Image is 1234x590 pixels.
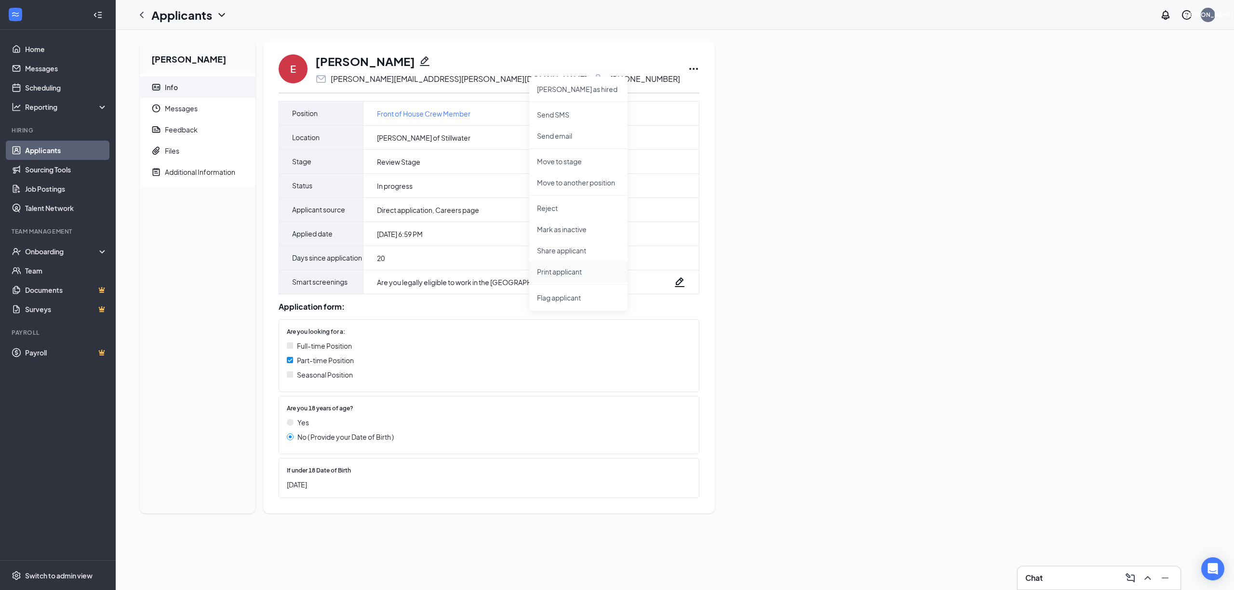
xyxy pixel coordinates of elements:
p: Send email [537,131,620,141]
div: Onboarding [25,247,99,256]
svg: Report [151,125,161,134]
svg: Collapse [93,10,103,20]
div: Switch to admin view [25,571,93,580]
svg: Pencil [419,55,430,67]
p: Share applicant [537,246,620,255]
p: Mark as inactive [537,224,620,234]
svg: Notifications [1160,9,1171,21]
svg: Minimize [1159,572,1171,584]
a: SurveysCrown [25,300,107,319]
svg: Ellipses [688,63,699,75]
a: Scheduling [25,78,107,97]
span: If under 18 Date of Birth [287,466,351,475]
h3: Chat [1025,573,1043,583]
a: ContactCardInfo [140,77,255,98]
p: Send SMS [537,110,620,119]
p: Print applicant [537,267,620,276]
div: Application form: [279,302,699,312]
span: Are you 18 years of age? [287,404,353,413]
svg: WorkstreamLogo [11,10,20,19]
a: NoteActiveAdditional Information [140,161,255,183]
svg: ComposeMessage [1125,572,1136,584]
a: Messages [25,59,107,78]
span: Applicant source [292,198,345,222]
div: Hiring [12,126,106,134]
div: Feedback [165,125,198,134]
div: Payroll [12,328,106,337]
svg: Paperclip [151,146,161,156]
div: [PERSON_NAME][EMAIL_ADDRESS][PERSON_NAME][DOMAIN_NAME] [331,74,587,84]
button: ChevronUp [1140,570,1155,586]
span: Status [292,174,312,197]
span: Location [292,126,320,149]
span: Yes [297,417,309,428]
p: Reject [537,203,620,213]
div: Info [165,82,178,92]
span: 20 [377,253,385,263]
a: Job Postings [25,179,107,198]
span: [PERSON_NAME] of Stillwater [377,133,470,143]
p: Move to stage [537,157,620,166]
svg: UserCheck [12,247,21,256]
div: Reporting [25,102,108,112]
a: Sourcing Tools [25,160,107,179]
div: E [290,62,296,76]
span: Are you looking for a: [287,328,345,337]
span: Applied date [292,222,333,246]
h1: Applicants [151,7,212,23]
span: Flag applicant [537,292,620,303]
span: Review Stage [377,157,420,167]
span: Direct application, Careers page [377,205,479,215]
svg: Clock [151,104,161,113]
span: [DATE] 6:59 PM [377,229,423,239]
a: PaperclipFiles [140,140,255,161]
button: ComposeMessage [1123,570,1138,586]
a: Front of House Crew Member [377,108,470,119]
span: Messages [165,98,248,119]
span: No ( Provide your Date of Birth ) [297,432,394,442]
div: Additional Information [165,167,235,177]
span: Smart screenings [292,270,348,294]
span: Seasonal Position [297,369,353,380]
span: Part-time Position [297,355,354,366]
span: In progress [377,181,413,191]
svg: Phone [595,73,606,85]
div: [PERSON_NAME] [1183,11,1233,19]
a: Home [25,39,107,59]
span: Position [292,102,318,125]
p: [PERSON_NAME] as hired [537,84,620,94]
span: Stage [292,150,311,173]
div: Open Intercom Messenger [1201,557,1224,580]
div: Files [165,146,179,156]
a: DocumentsCrown [25,280,107,300]
span: [DATE] [287,479,682,490]
svg: Settings [12,571,21,580]
div: Team Management [12,227,106,236]
svg: ContactCard [151,82,161,92]
a: Applicants [25,141,107,160]
a: PayrollCrown [25,343,107,362]
a: Team [25,261,107,280]
svg: ChevronLeft [136,9,148,21]
div: [PHONE_NUMBER] [610,74,680,84]
div: Are you legally eligible to work in the [GEOGRAPHIC_DATA]? : [377,277,577,287]
a: ReportFeedback [140,119,255,140]
svg: ChevronDown [216,9,228,21]
svg: Pencil [674,276,685,288]
svg: ChevronUp [1142,572,1154,584]
button: Minimize [1157,570,1173,586]
svg: NoteActive [151,167,161,177]
svg: Email [315,73,327,85]
p: Move to another position [537,178,620,187]
a: ClockMessages [140,98,255,119]
h2: [PERSON_NAME] [140,41,255,73]
svg: QuestionInfo [1181,9,1193,21]
a: Talent Network [25,198,107,218]
span: Full-time Position [297,341,352,351]
svg: Analysis [12,102,21,112]
span: Days since application [292,246,362,270]
h1: [PERSON_NAME] [315,53,415,69]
